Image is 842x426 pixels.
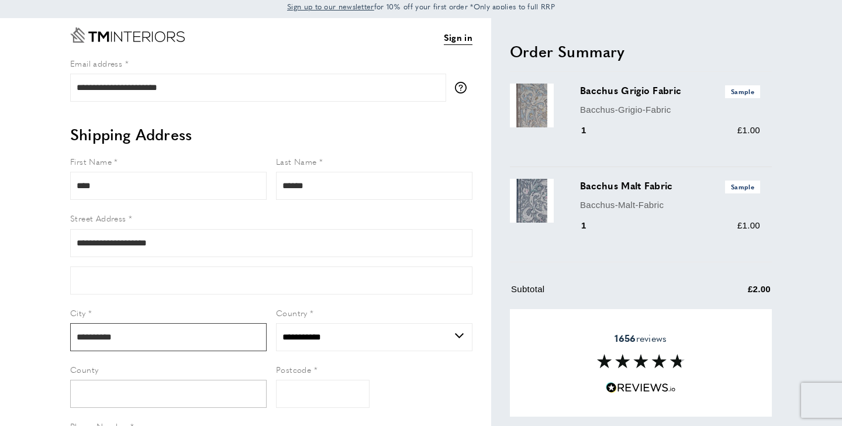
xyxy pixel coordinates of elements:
[725,85,760,98] span: Sample
[511,282,689,305] td: Subtotal
[606,382,676,393] img: Reviews.io 5 stars
[70,307,86,318] span: City
[615,333,667,344] span: reviews
[615,331,636,345] strong: 1656
[70,57,122,69] span: Email address
[287,1,555,12] span: for 10% off your first order *Only applies to full RRP
[580,198,760,212] p: Bacchus-Malt-Fabric
[287,1,374,12] a: Sign up to our newsletter
[276,155,317,167] span: Last Name
[444,30,472,45] a: Sign in
[276,307,308,318] span: Country
[597,354,685,368] img: Reviews section
[580,219,603,233] div: 1
[510,179,554,223] img: Bacchus Malt Fabric
[70,363,98,375] span: County
[725,181,760,193] span: Sample
[70,155,112,167] span: First Name
[737,125,760,135] span: £1.00
[580,103,760,117] p: Bacchus-Grigio-Fabric
[690,282,771,305] td: £2.00
[690,307,771,330] td: £3.00
[580,123,603,137] div: 1
[510,41,772,62] h2: Order Summary
[511,307,689,330] td: Shipping
[580,179,760,193] h3: Bacchus Malt Fabric
[70,27,185,43] a: Go to Home page
[737,220,760,230] span: £1.00
[510,84,554,127] img: Bacchus Grigio Fabric
[580,84,760,98] h3: Bacchus Grigio Fabric
[455,82,472,93] button: More information
[276,363,311,375] span: Postcode
[70,212,126,224] span: Street Address
[70,124,472,145] h2: Shipping Address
